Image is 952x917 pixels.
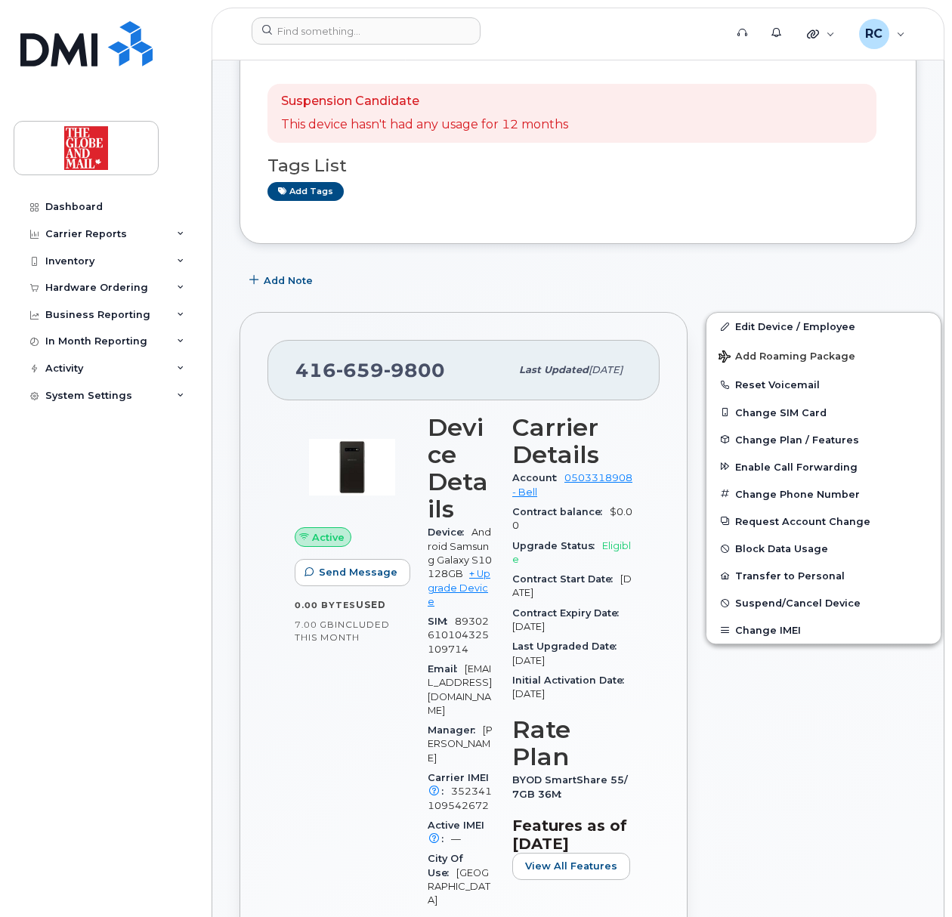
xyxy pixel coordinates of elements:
input: Find something... [252,17,481,45]
span: Last Upgraded Date [512,641,624,652]
span: Initial Activation Date [512,675,632,686]
span: Contract Start Date [512,573,620,585]
button: Change Phone Number [706,480,941,508]
button: Suspend/Cancel Device [706,589,941,616]
span: [DATE] [512,688,545,699]
span: View All Features [525,859,617,873]
button: Request Account Change [706,508,941,535]
span: Suspend/Cancel Device [735,597,861,609]
button: Block Data Usage [706,535,941,562]
span: Email [428,663,465,675]
span: Enable Call Forwarding [735,461,858,472]
button: Enable Call Forwarding [706,453,941,480]
span: Manager [428,724,483,736]
span: 9800 [384,359,445,381]
span: RC [865,25,882,43]
span: [DATE] [512,655,545,666]
span: 7.00 GB [295,619,335,630]
h3: Rate Plan [512,716,632,770]
a: 0503318908 - Bell [512,472,632,497]
a: Add tags [267,182,344,201]
span: City Of Use [428,853,463,878]
span: 659 [336,359,384,381]
h3: Features as of [DATE] [512,817,632,853]
span: Contract balance [512,506,610,517]
span: included this month [295,619,390,644]
span: Contract Expiry Date [512,607,626,619]
button: Change IMEI [706,616,941,644]
div: Richard Chan [848,19,916,49]
span: Device [428,526,471,538]
button: Send Message [295,559,410,586]
span: Active [312,530,345,545]
span: Upgrade Status [512,540,602,551]
span: BYOD SmartShare 55/7GB 36M [512,774,628,799]
a: + Upgrade Device [428,568,490,607]
img: image20231002-3703462-dkhqql.jpeg [307,421,397,512]
span: Add Note [264,273,313,288]
button: Change SIM Card [706,399,941,426]
a: Edit Device / Employee [706,313,941,340]
p: Suspension Candidate [281,93,568,110]
div: Quicklinks [796,19,845,49]
span: Active IMEI [428,820,484,844]
h3: Carrier Details [512,414,632,468]
h3: Tags List [267,156,889,175]
span: Change Plan / Features [735,434,859,445]
span: 416 [295,359,445,381]
span: 0.00 Bytes [295,600,356,610]
button: Add Note [240,267,326,294]
span: Add Roaming Package [719,350,855,365]
span: 89302610104325109714 [428,616,489,655]
span: — [451,833,461,844]
button: Transfer to Personal [706,562,941,589]
span: Account [512,472,564,483]
span: [PERSON_NAME] [428,724,493,764]
span: Carrier IMEI [428,772,489,797]
span: Eligible [512,540,631,565]
button: Reset Voicemail [706,371,941,398]
span: SIM [428,616,455,627]
button: View All Features [512,853,630,880]
span: [EMAIL_ADDRESS][DOMAIN_NAME] [428,663,492,716]
span: Last updated [519,364,589,375]
span: used [356,599,386,610]
button: Change Plan / Features [706,426,941,453]
span: [GEOGRAPHIC_DATA] [428,867,490,906]
h3: Device Details [428,414,494,523]
span: Send Message [319,565,397,579]
span: 352341109542672 [428,786,492,810]
span: [DATE] [512,621,545,632]
span: [DATE] [589,364,623,375]
button: Add Roaming Package [706,340,941,371]
p: This device hasn't had any usage for 12 months [281,116,568,134]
